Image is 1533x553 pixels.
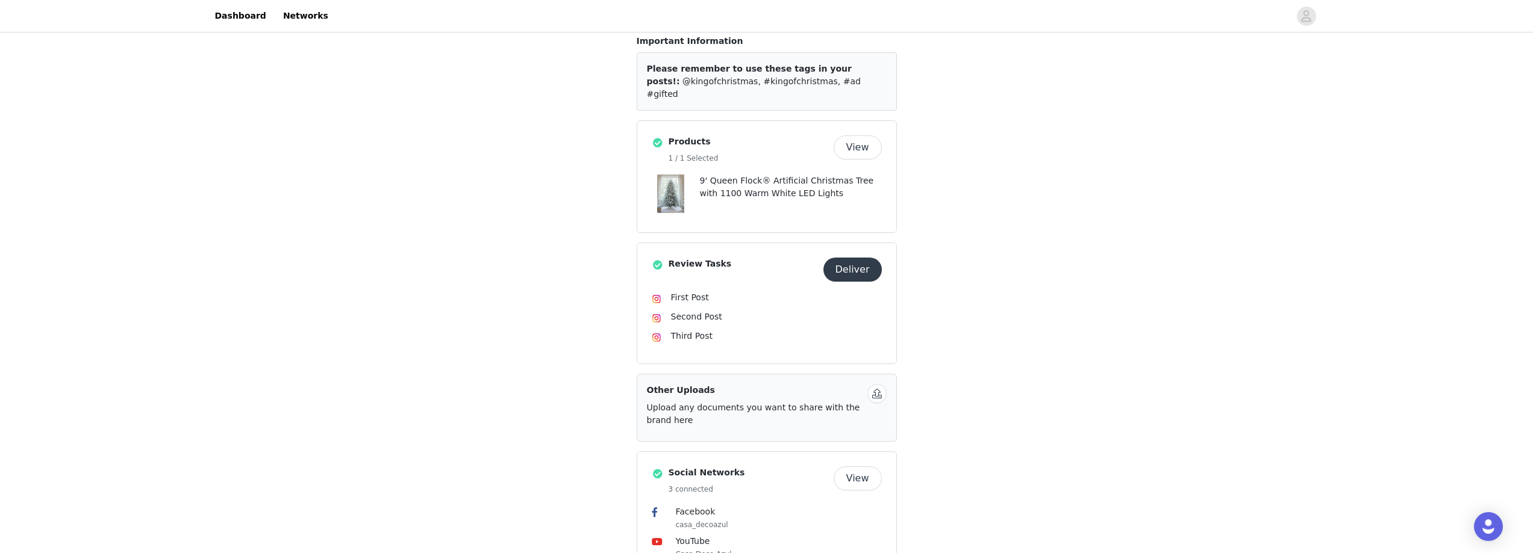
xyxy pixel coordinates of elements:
h5: casa_decoazul [676,519,882,530]
button: View [834,466,882,490]
button: Deliver [823,258,882,282]
span: Third Post [671,331,713,341]
h4: YouTube [676,535,882,548]
div: avatar [1300,7,1312,26]
a: View [834,474,882,483]
h4: Facebook [676,505,882,518]
img: Instagram Icon [652,333,661,342]
h4: Other Uploads [647,384,863,397]
div: Products [637,120,897,233]
div: Open Intercom Messenger [1474,512,1503,541]
a: View [834,143,882,152]
a: Deliver [823,265,882,274]
span: @kingofchristmas, #kingofchristmas, #ad #gifted [647,76,861,99]
p: Important Information [637,35,897,48]
p: 9' Queen Flock® Artificial Christmas Tree with 1100 Warm White LED Lights [700,175,882,200]
span: First Post [671,292,709,302]
h4: Social Networks [669,466,829,479]
span: Second Post [671,312,722,321]
span: Please remember to use these tags in your posts!: [647,64,852,86]
button: View [834,135,882,159]
a: Dashboard [208,2,273,29]
img: Instagram Icon [652,294,661,304]
div: Review Tasks [637,243,897,364]
h5: 1 / 1 Selected [669,153,829,164]
span: 3 connected [669,485,713,493]
h4: Review Tasks [669,258,819,270]
span: Upload any documents you want to share with the brand here [647,403,860,425]
a: Networks [276,2,336,29]
h4: Products [669,135,829,148]
img: Instagram Icon [652,314,661,323]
